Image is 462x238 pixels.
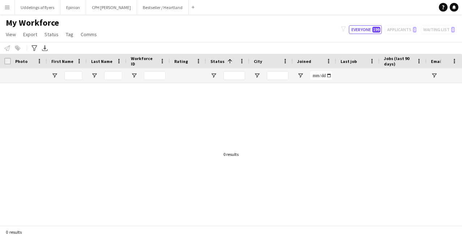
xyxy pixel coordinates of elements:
span: Photo [15,59,27,64]
input: Column with Header Selection [4,58,11,64]
span: First Name [51,59,73,64]
input: Last Name Filter Input [104,71,122,80]
input: Workforce ID Filter Input [144,71,166,80]
span: View [6,31,16,38]
button: CPH [PERSON_NAME] [86,0,137,14]
div: 0 results [223,152,239,157]
input: Status Filter Input [223,71,245,80]
button: Everyone199 [349,25,382,34]
span: 199 [372,27,380,33]
app-action-btn: Advanced filters [30,44,39,52]
a: Tag [63,30,76,39]
span: My Workforce [6,17,59,28]
span: Email [431,59,442,64]
button: Bestseller / Heartland [137,0,189,14]
button: Uddelings af flyers [15,0,60,14]
a: Comms [78,30,100,39]
button: Open Filter Menu [131,72,137,79]
button: Open Filter Menu [297,72,304,79]
span: Jobs (last 90 days) [384,56,414,67]
button: Epinion [60,0,86,14]
span: Export [23,31,37,38]
span: Rating [174,59,188,64]
span: Workforce ID [131,56,157,67]
button: Open Filter Menu [210,72,217,79]
button: Open Filter Menu [91,72,98,79]
span: City [254,59,262,64]
app-action-btn: Export XLSX [40,44,49,52]
span: Last Name [91,59,112,64]
button: Open Filter Menu [51,72,58,79]
span: Joined [297,59,311,64]
a: Export [20,30,40,39]
span: Status [210,59,224,64]
input: First Name Filter Input [64,71,82,80]
span: Last job [341,59,357,64]
input: City Filter Input [267,71,288,80]
a: View [3,30,19,39]
button: Open Filter Menu [431,72,437,79]
span: Tag [66,31,73,38]
input: Joined Filter Input [310,71,332,80]
button: Open Filter Menu [254,72,260,79]
span: Status [44,31,59,38]
a: Status [42,30,61,39]
span: Comms [81,31,97,38]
